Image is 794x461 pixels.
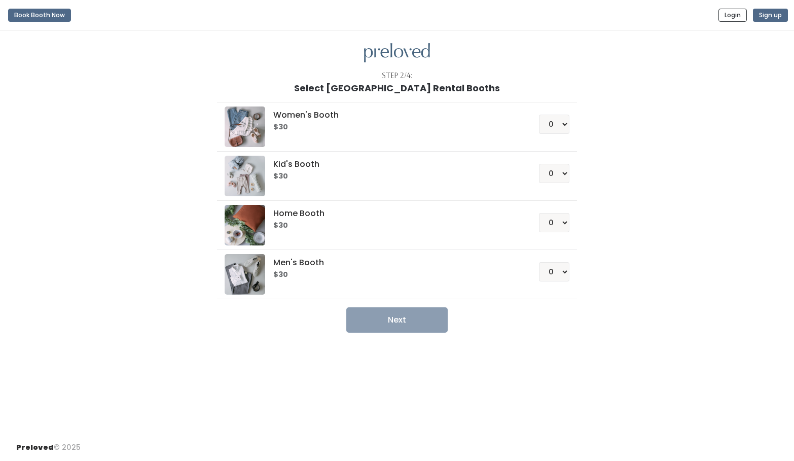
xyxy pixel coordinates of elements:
[273,160,514,169] h5: Kid's Booth
[273,123,514,131] h6: $30
[273,271,514,279] h6: $30
[273,111,514,120] h5: Women's Booth
[225,156,265,196] img: preloved logo
[16,442,54,452] span: Preloved
[273,258,514,267] h5: Men's Booth
[346,307,448,333] button: Next
[225,254,265,295] img: preloved logo
[364,43,430,63] img: preloved logo
[273,222,514,230] h6: $30
[382,70,413,81] div: Step 2/4:
[8,9,71,22] button: Book Booth Now
[8,4,71,26] a: Book Booth Now
[718,9,747,22] button: Login
[273,209,514,218] h5: Home Booth
[225,107,265,147] img: preloved logo
[273,172,514,181] h6: $30
[225,205,265,245] img: preloved logo
[753,9,788,22] button: Sign up
[16,434,81,453] div: © 2025
[294,83,500,93] h1: Select [GEOGRAPHIC_DATA] Rental Booths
